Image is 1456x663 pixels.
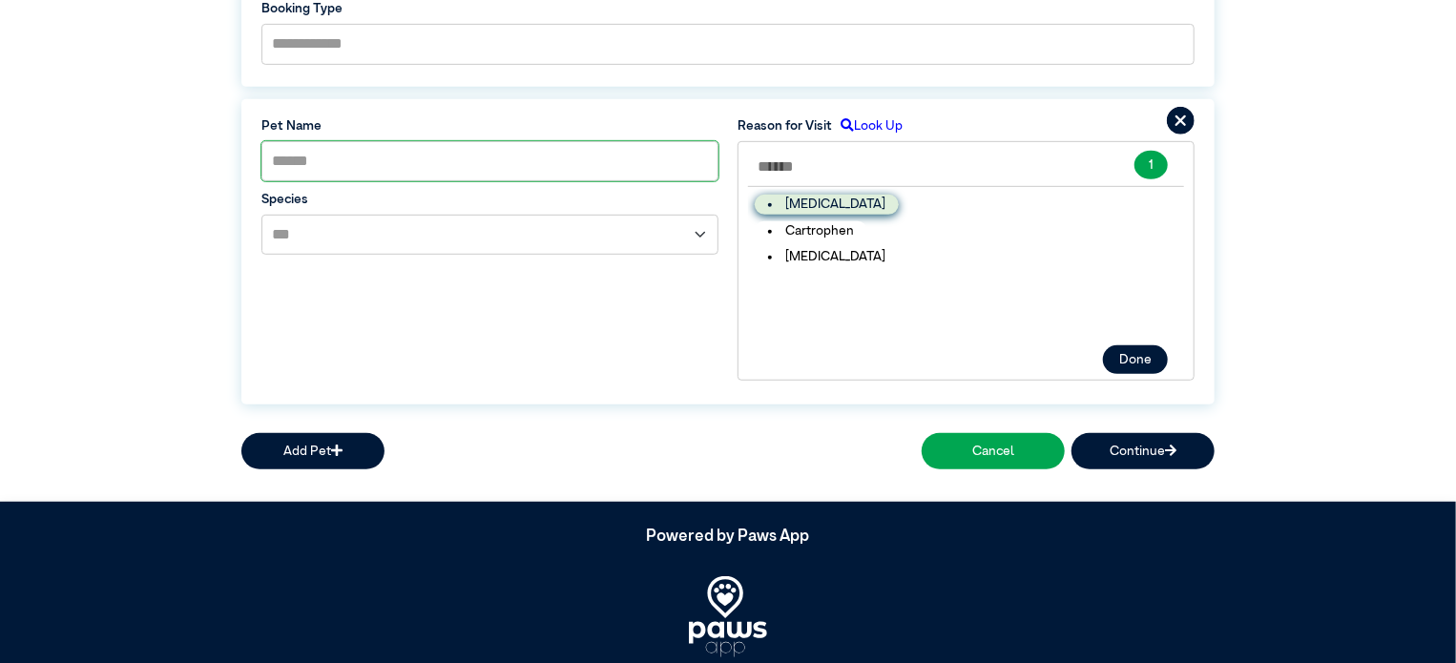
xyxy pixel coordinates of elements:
[241,528,1215,547] h5: Powered by Paws App
[832,116,903,135] label: Look Up
[755,195,899,214] li: [MEDICAL_DATA]
[755,221,867,240] li: Cartrophen
[261,190,718,209] label: Species
[922,433,1065,468] button: Cancel
[1103,345,1168,374] button: Done
[1071,433,1215,468] button: Continue
[755,247,899,266] li: [MEDICAL_DATA]
[1134,151,1168,179] button: 1
[241,433,385,468] button: Add Pet
[261,116,718,135] label: Pet Name
[689,576,767,657] img: PawsApp
[738,116,832,135] label: Reason for Visit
